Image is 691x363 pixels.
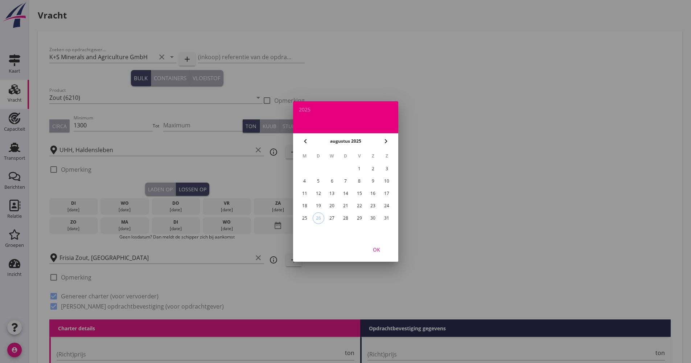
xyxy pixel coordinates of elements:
div: 2025 [299,107,392,112]
button: 29 [353,212,365,224]
th: W [325,150,338,162]
th: Z [380,150,393,162]
i: chevron_left [301,137,310,146]
button: 27 [326,212,338,224]
button: 17 [381,188,392,199]
button: 3 [381,163,392,175]
button: 12 [312,188,324,199]
button: 31 [381,212,392,224]
button: 23 [367,200,379,212]
i: chevron_right [382,137,390,146]
button: 26 [312,212,324,224]
button: 18 [299,200,310,212]
button: 9 [367,175,379,187]
button: OK [361,243,392,256]
button: 15 [353,188,365,199]
th: M [298,150,311,162]
th: Z [366,150,379,162]
button: 7 [340,175,351,187]
button: 21 [340,200,351,212]
button: 22 [353,200,365,212]
button: augustus 2025 [328,136,363,147]
button: 30 [367,212,379,224]
button: 20 [326,200,338,212]
div: 26 [313,213,324,224]
button: 14 [340,188,351,199]
button: 19 [312,200,324,212]
button: 16 [367,188,379,199]
th: D [312,150,325,162]
button: 2 [367,163,379,175]
button: 10 [381,175,392,187]
button: 11 [299,188,310,199]
button: 24 [381,200,392,212]
th: D [339,150,352,162]
button: 28 [340,212,351,224]
button: 13 [326,188,338,199]
button: 4 [299,175,310,187]
button: 6 [326,175,338,187]
button: 8 [353,175,365,187]
button: 1 [353,163,365,175]
button: 25 [299,212,310,224]
th: V [353,150,366,162]
div: OK [366,246,387,253]
button: 5 [312,175,324,187]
